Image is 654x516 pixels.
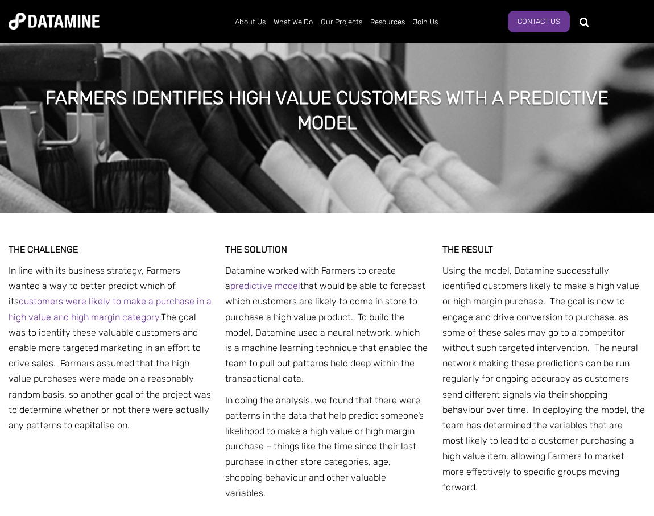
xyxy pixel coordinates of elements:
[230,280,300,291] a: predictive model
[270,7,317,37] a: What We Do
[225,244,287,255] strong: THE SOLUTION
[409,7,442,37] a: Join Us
[317,7,366,37] a: Our Projects
[442,244,493,255] strong: THE RESULT
[442,263,645,495] p: Using the model, Datamine successfully identified customers likely to make a high value or high m...
[508,11,570,32] a: Contact Us
[9,13,100,30] img: Datamine
[225,393,428,501] p: In doing the analysis, we found that there were patterns in the data that help predict someone’s ...
[366,7,409,37] a: Resources
[17,85,637,136] h1: FARMERS IDENTIFIES HIGH VALUE CUSTOMERS WITH A PREDICTIVE MODEL
[9,244,78,255] strong: THE CHALLENGE
[225,263,428,387] p: Datamine worked with Farmers to create a that would be able to forecast which customers are likel...
[231,7,270,37] a: About Us
[9,263,212,433] p: In line with its business strategy, Farmers wanted a way to better predict which of its The goal ...
[9,296,212,322] a: customers were likely to make a purchase in a high value and high margin category.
